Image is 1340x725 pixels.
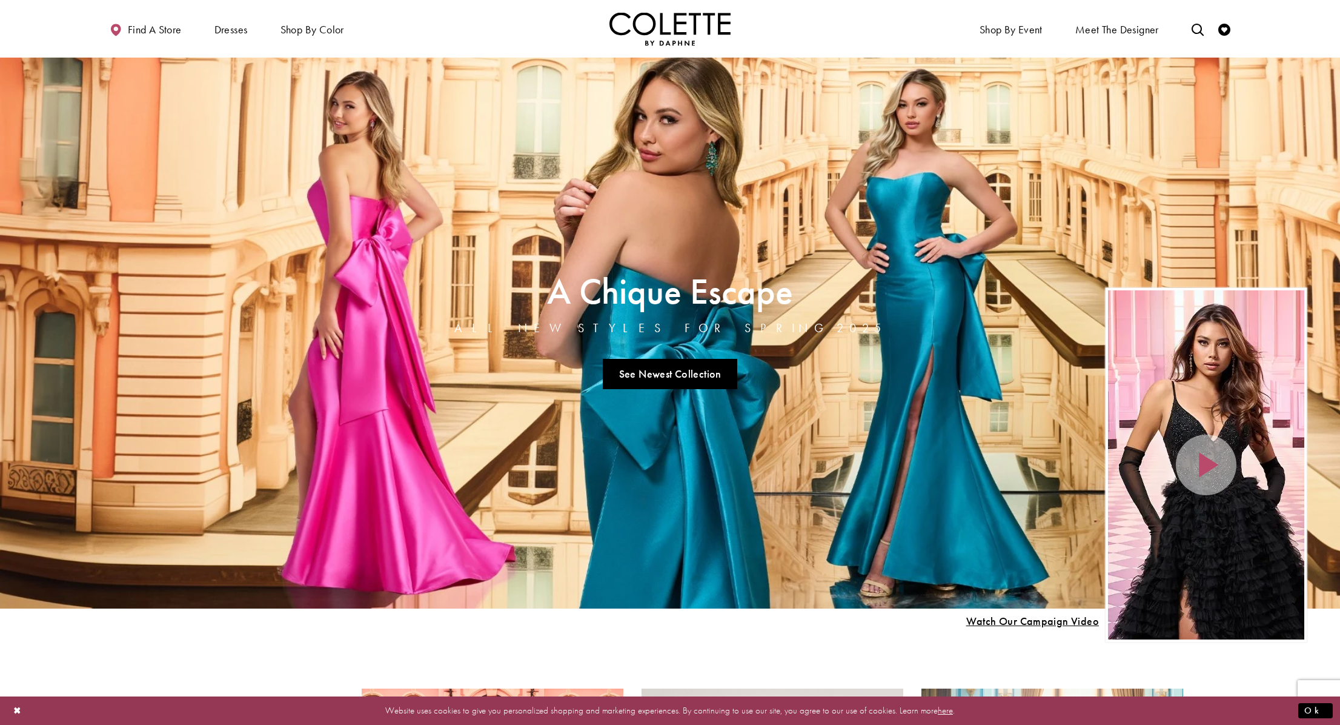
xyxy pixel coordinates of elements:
[966,615,1099,627] span: Play Slide #15 Video
[938,704,953,717] a: here
[87,703,1253,719] p: Website uses cookies to give you personalized shopping and marketing experiences. By continuing t...
[280,24,344,36] span: Shop by color
[1298,703,1333,718] button: Submit Dialog
[7,700,28,721] button: Close Dialog
[451,354,889,394] ul: Slider Links
[603,359,737,389] a: See Newest Collection A Chique Escape All New Styles For Spring 2025
[980,24,1043,36] span: Shop By Event
[977,12,1046,45] span: Shop By Event
[1075,24,1159,36] span: Meet the designer
[1189,12,1207,45] a: Toggle search
[214,24,248,36] span: Dresses
[277,12,347,45] span: Shop by color
[1072,12,1162,45] a: Meet the designer
[107,12,184,45] a: Find a store
[609,12,731,45] a: Visit Home Page
[609,12,731,45] img: Colette by Daphne
[128,24,182,36] span: Find a store
[1215,12,1233,45] a: Check Wishlist
[211,12,251,45] span: Dresses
